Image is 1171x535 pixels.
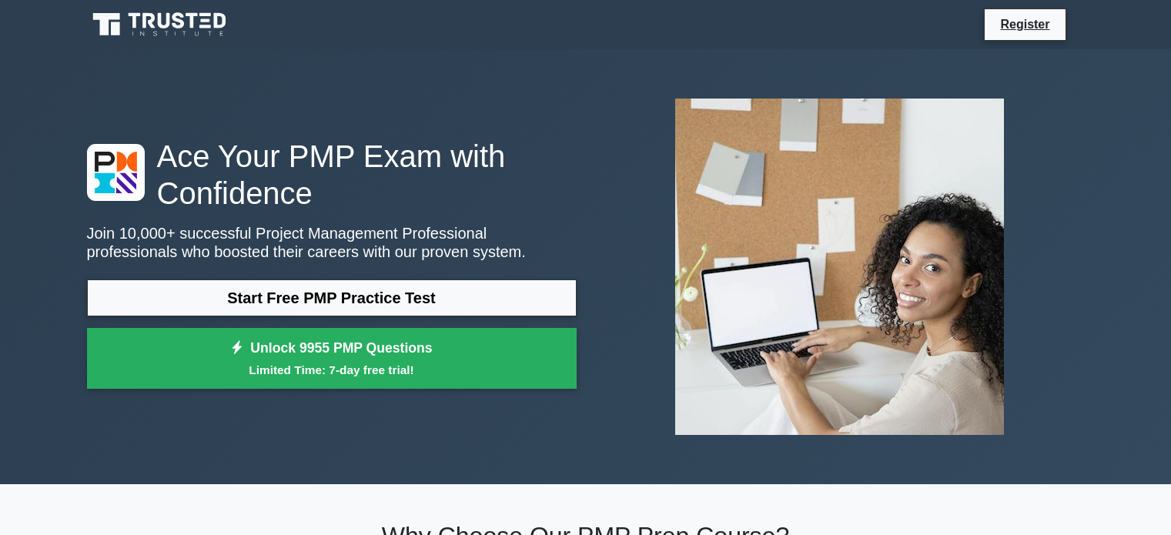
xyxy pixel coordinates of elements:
[106,361,557,379] small: Limited Time: 7-day free trial!
[991,15,1059,34] a: Register
[87,224,577,261] p: Join 10,000+ successful Project Management Professional professionals who boosted their careers w...
[87,138,577,212] h1: Ace Your PMP Exam with Confidence
[87,279,577,316] a: Start Free PMP Practice Test
[87,328,577,390] a: Unlock 9955 PMP QuestionsLimited Time: 7-day free trial!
